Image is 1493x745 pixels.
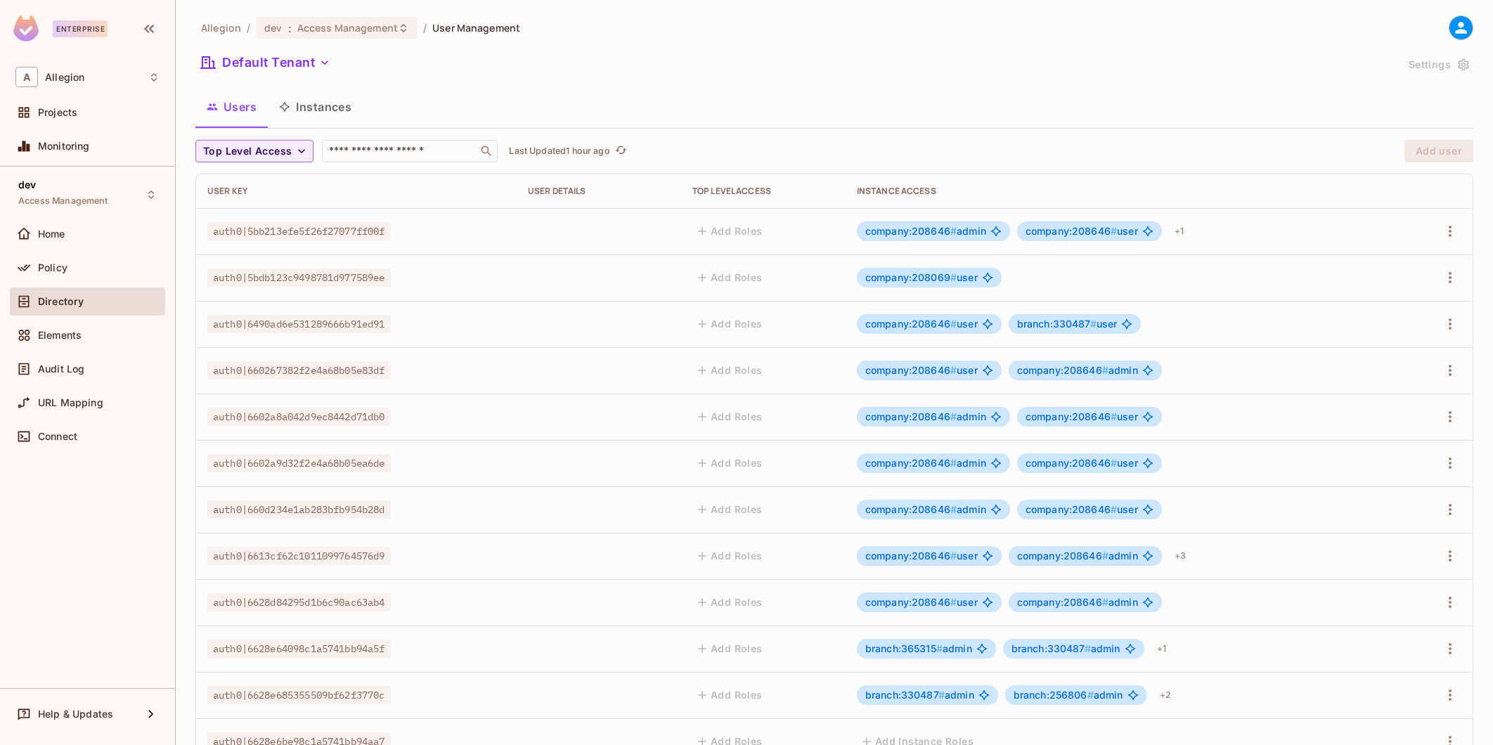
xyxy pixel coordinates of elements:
[615,144,627,158] span: refresh
[865,642,943,654] span: branch:365315
[865,457,957,469] span: company:208646
[865,365,978,376] span: user
[865,272,978,283] span: user
[18,179,36,190] span: dev
[865,318,978,330] span: user
[692,266,768,289] button: Add Roles
[865,550,978,562] span: user
[950,457,957,469] span: #
[15,67,38,87] span: A
[1017,596,1109,608] span: company:208646
[1017,364,1109,376] span: company:208646
[268,89,363,124] button: Instances
[1102,364,1109,376] span: #
[207,500,391,519] span: auth0|660d234e1ab283bfb954b28d
[38,708,113,720] span: Help & Updates
[287,22,292,34] span: :
[865,550,957,562] span: company:208646
[1087,689,1094,701] span: #
[207,408,391,426] span: auth0|6602a8a042d9ec8442d71db0
[1026,226,1138,237] span: user
[692,591,768,614] button: Add Roles
[692,452,768,474] button: Add Roles
[692,406,768,428] button: Add Roles
[38,296,84,307] span: Directory
[297,21,398,34] span: Access Management
[950,503,957,515] span: #
[207,547,391,565] span: auth0|6613cf62c1011099764576d9
[247,21,250,34] li: /
[1017,318,1097,330] span: branch:330487
[1017,550,1109,562] span: company:208646
[195,51,336,74] button: Default Tenant
[692,498,768,521] button: Add Roles
[950,596,957,608] span: #
[865,597,978,608] span: user
[1014,689,1094,701] span: branch:256806
[1102,596,1109,608] span: #
[865,503,957,515] span: company:208646
[865,689,945,701] span: branch:330487
[38,397,103,408] span: URL Mapping
[528,186,670,197] div: User Details
[509,145,609,157] p: Last Updated 1 hour ago
[865,596,957,608] span: company:208646
[1111,503,1117,515] span: #
[865,271,957,283] span: company:208069
[1111,410,1117,422] span: #
[1111,457,1117,469] span: #
[207,686,391,704] span: auth0|6628e685355509bf62f3770c
[38,363,84,375] span: Audit Log
[692,359,768,382] button: Add Roles
[207,222,391,240] span: auth0|5bb213efe5f26f27077ff00f
[207,268,391,287] span: auth0|5bdb123c9498781d977589ee
[1169,220,1189,242] div: + 1
[1026,458,1138,469] span: user
[865,411,986,422] span: admin
[950,364,957,376] span: #
[38,330,82,341] span: Elements
[692,186,834,197] div: Top Level Access
[1017,318,1118,330] span: user
[1026,411,1138,422] span: user
[207,186,505,197] div: User Key
[45,72,84,83] span: Workspace: Allegion
[692,313,768,335] button: Add Roles
[38,262,67,273] span: Policy
[195,89,268,124] button: Users
[1017,550,1138,562] span: admin
[865,643,972,654] span: admin
[38,431,77,442] span: Connect
[1014,689,1123,701] span: admin
[1090,318,1097,330] span: #
[38,107,77,118] span: Projects
[1151,637,1172,660] div: + 1
[1017,365,1138,376] span: admin
[865,689,974,701] span: admin
[950,318,957,330] span: #
[38,228,65,240] span: Home
[207,640,391,658] span: auth0|6628e64098c1a5741bb94a5f
[950,225,957,237] span: #
[38,141,90,152] span: Monitoring
[1404,140,1473,162] button: Add user
[865,318,957,330] span: company:208646
[865,364,957,376] span: company:208646
[1017,597,1138,608] span: admin
[865,504,986,515] span: admin
[1026,503,1117,515] span: company:208646
[1154,684,1177,706] div: + 2
[432,21,520,34] span: User Management
[950,271,957,283] span: #
[613,143,630,160] button: refresh
[18,195,108,207] span: Access Management
[207,361,391,380] span: auth0|660267382f2e4a68b05e83df
[1085,642,1091,654] span: #
[1026,504,1138,515] span: user
[1403,53,1473,76] button: Settings
[865,225,957,237] span: company:208646
[865,458,986,469] span: admin
[1111,225,1117,237] span: #
[692,637,768,660] button: Add Roles
[1026,457,1117,469] span: company:208646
